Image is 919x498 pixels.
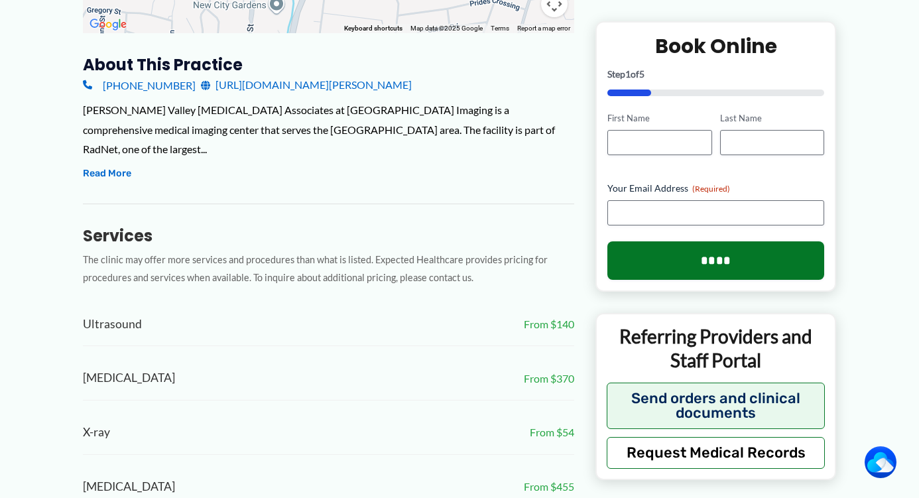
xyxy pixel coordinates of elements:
[524,369,574,389] span: From $370
[607,382,825,428] button: Send orders and clinical documents
[524,477,574,497] span: From $455
[344,24,402,33] button: Keyboard shortcuts
[607,112,711,125] label: First Name
[83,314,142,336] span: Ultrasound
[83,54,574,75] h3: About this practice
[607,70,824,79] p: Step of
[86,16,130,33] img: Google
[530,422,574,442] span: From $54
[410,25,483,32] span: Map data ©2025 Google
[83,367,175,389] span: [MEDICAL_DATA]
[517,25,570,32] a: Report a map error
[607,436,825,468] button: Request Medical Records
[201,75,412,95] a: [URL][DOMAIN_NAME][PERSON_NAME]
[491,25,509,32] a: Terms (opens in new tab)
[83,100,574,159] div: [PERSON_NAME] Valley [MEDICAL_DATA] Associates at [GEOGRAPHIC_DATA] Imaging is a comprehensive me...
[639,68,644,80] span: 5
[83,225,574,246] h3: Services
[692,184,730,194] span: (Required)
[83,422,110,444] span: X-ray
[625,68,631,80] span: 1
[524,314,574,334] span: From $140
[607,182,824,195] label: Your Email Address
[83,166,131,182] button: Read More
[720,112,824,125] label: Last Name
[83,75,196,95] a: [PHONE_NUMBER]
[83,476,175,498] span: [MEDICAL_DATA]
[607,33,824,59] h2: Book Online
[83,251,574,287] p: The clinic may offer more services and procedures than what is listed. Expected Healthcare provid...
[86,16,130,33] a: Open this area in Google Maps (opens a new window)
[607,324,825,373] p: Referring Providers and Staff Portal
